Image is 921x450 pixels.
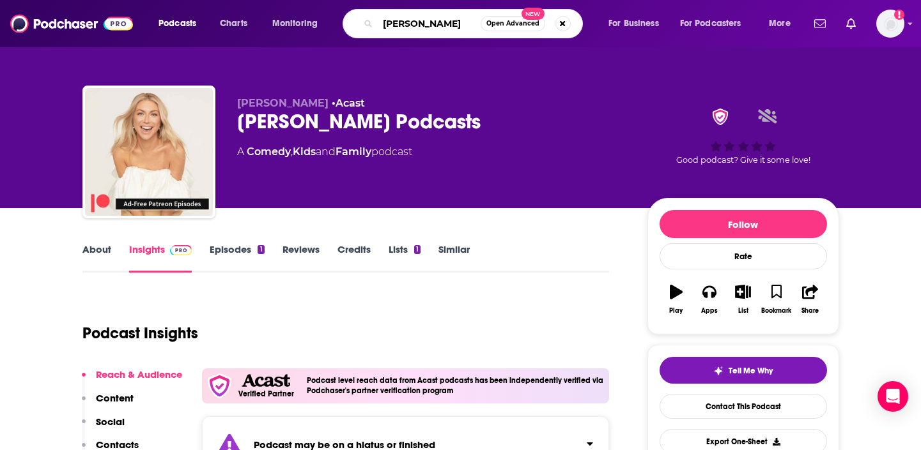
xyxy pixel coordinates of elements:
[729,366,773,376] span: Tell Me Why
[85,88,213,216] img: Stassi's Patreon Podcasts
[378,13,481,34] input: Search podcasts, credits, & more...
[336,146,371,158] a: Family
[760,276,793,322] button: Bookmark
[660,357,827,384] button: tell me why sparkleTell Me Why
[220,15,247,33] span: Charts
[337,243,371,273] a: Credits
[600,13,675,34] button: open menu
[438,243,470,273] a: Similar
[96,392,134,404] p: Content
[713,366,724,376] img: tell me why sparkle
[738,307,748,315] div: List
[680,15,741,33] span: For Podcasters
[307,376,605,395] h4: Podcast level reach data from Acast podcasts has been independently verified via Podchaser's part...
[793,276,826,322] button: Share
[660,394,827,419] a: Contact This Podcast
[10,11,133,36] img: Podchaser - Follow, Share and Rate Podcasts
[82,243,111,273] a: About
[96,416,125,428] p: Social
[676,155,810,165] span: Good podcast? Give it some love!
[760,13,807,34] button: open menu
[355,9,595,38] div: Search podcasts, credits, & more...
[608,15,659,33] span: For Business
[293,146,316,158] a: Kids
[82,368,182,392] button: Reach & Audience
[693,276,726,322] button: Apps
[212,13,255,34] a: Charts
[672,13,760,34] button: open menu
[242,374,290,387] img: Acast
[291,146,293,158] span: ,
[809,13,831,34] a: Show notifications dropdown
[481,16,545,31] button: Open AdvancedNew
[878,381,908,412] div: Open Intercom Messenger
[701,307,718,315] div: Apps
[769,15,791,33] span: More
[247,146,291,158] a: Comedy
[876,10,904,38] img: User Profile
[159,15,196,33] span: Podcasts
[258,245,264,254] div: 1
[332,97,365,109] span: •
[761,307,791,315] div: Bookmark
[660,243,827,269] div: Rate
[486,20,539,27] span: Open Advanced
[316,146,336,158] span: and
[389,243,421,273] a: Lists1
[237,144,412,160] div: A podcast
[263,13,334,34] button: open menu
[207,373,232,398] img: verfied icon
[660,276,693,322] button: Play
[522,8,545,20] span: New
[82,416,125,439] button: Social
[150,13,213,34] button: open menu
[801,307,819,315] div: Share
[647,97,839,176] div: verified BadgeGood podcast? Give it some love!
[238,390,294,398] h5: Verified Partner
[170,245,192,255] img: Podchaser Pro
[876,10,904,38] span: Logged in as alignPR
[414,245,421,254] div: 1
[210,243,264,273] a: Episodes1
[660,210,827,238] button: Follow
[82,324,198,343] h1: Podcast Insights
[282,243,320,273] a: Reviews
[96,368,182,380] p: Reach & Audience
[336,97,365,109] a: Acast
[669,307,683,315] div: Play
[876,10,904,38] button: Show profile menu
[841,13,861,34] a: Show notifications dropdown
[82,392,134,416] button: Content
[272,15,318,33] span: Monitoring
[129,243,192,273] a: InsightsPodchaser Pro
[708,109,732,125] img: verified Badge
[237,97,329,109] span: [PERSON_NAME]
[894,10,904,20] svg: Add a profile image
[726,276,759,322] button: List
